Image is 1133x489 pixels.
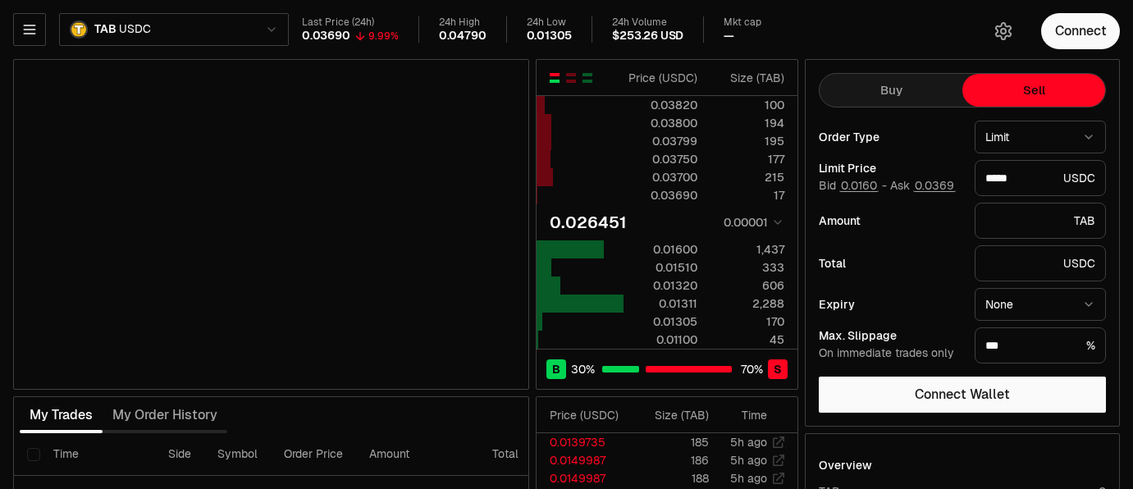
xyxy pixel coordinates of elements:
[624,133,697,149] div: 0.03799
[70,21,88,39] img: TAB.png
[548,71,561,85] button: Show Buy and Sell Orders
[730,471,767,486] time: 5h ago
[624,295,697,312] div: 0.01311
[711,331,784,348] div: 45
[719,213,784,232] button: 0.00001
[527,29,573,43] div: 0.01305
[624,115,697,131] div: 0.03800
[819,131,962,143] div: Order Type
[975,203,1106,239] div: TAB
[1041,13,1120,49] button: Connect
[368,30,399,43] div: 9.99%
[552,361,560,377] span: B
[724,29,734,43] div: —
[14,60,528,389] iframe: Financial Chart
[581,71,594,85] button: Show Buy Orders Only
[975,288,1106,321] button: None
[624,97,697,113] div: 0.03820
[711,115,784,131] div: 194
[819,179,887,194] span: Bid -
[741,361,763,377] span: 70 %
[975,327,1106,363] div: %
[632,451,710,469] td: 186
[819,299,962,310] div: Expiry
[612,29,683,43] div: $253.26 USD
[711,241,784,258] div: 1,437
[711,169,784,185] div: 215
[962,74,1105,107] button: Sell
[479,433,602,476] th: Total
[975,121,1106,153] button: Limit
[550,211,627,234] div: 0.026451
[537,433,632,451] td: 0.0139735
[724,16,761,29] div: Mkt cap
[94,22,116,37] span: TAB
[774,361,782,377] span: S
[975,160,1106,196] div: USDC
[119,22,150,37] span: USDC
[819,330,962,341] div: Max. Slippage
[819,346,962,361] div: On immediate trades only
[624,313,697,330] div: 0.01305
[27,448,40,461] button: Select all
[820,74,962,107] button: Buy
[302,16,399,29] div: Last Price (24h)
[819,377,1106,413] button: Connect Wallet
[624,70,697,86] div: Price ( USDC )
[356,433,479,476] th: Amount
[624,241,697,258] div: 0.01600
[839,179,879,192] button: 0.0160
[20,399,103,432] button: My Trades
[550,407,631,423] div: Price ( USDC )
[890,179,956,194] span: Ask
[711,295,784,312] div: 2,288
[819,215,962,226] div: Amount
[711,97,784,113] div: 100
[711,151,784,167] div: 177
[612,16,683,29] div: 24h Volume
[975,245,1106,281] div: USDC
[271,433,356,476] th: Order Price
[730,435,767,450] time: 5h ago
[913,179,956,192] button: 0.0369
[632,433,710,451] td: 185
[302,29,350,43] div: 0.03690
[103,399,227,432] button: My Order History
[564,71,578,85] button: Show Sell Orders Only
[439,29,487,43] div: 0.04790
[624,187,697,203] div: 0.03690
[571,361,595,377] span: 30 %
[723,407,767,423] div: Time
[819,162,962,174] div: Limit Price
[204,433,271,476] th: Symbol
[730,453,767,468] time: 5h ago
[439,16,487,29] div: 24h High
[711,187,784,203] div: 17
[527,16,573,29] div: 24h Low
[819,258,962,269] div: Total
[155,433,204,476] th: Side
[624,331,697,348] div: 0.01100
[711,313,784,330] div: 170
[819,457,872,473] div: Overview
[632,469,710,487] td: 188
[645,407,709,423] div: Size ( TAB )
[711,277,784,294] div: 606
[40,433,155,476] th: Time
[624,151,697,167] div: 0.03750
[624,259,697,276] div: 0.01510
[537,469,632,487] td: 0.0149987
[711,259,784,276] div: 333
[624,277,697,294] div: 0.01320
[624,169,697,185] div: 0.03700
[711,133,784,149] div: 195
[711,70,784,86] div: Size ( TAB )
[537,451,632,469] td: 0.0149987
